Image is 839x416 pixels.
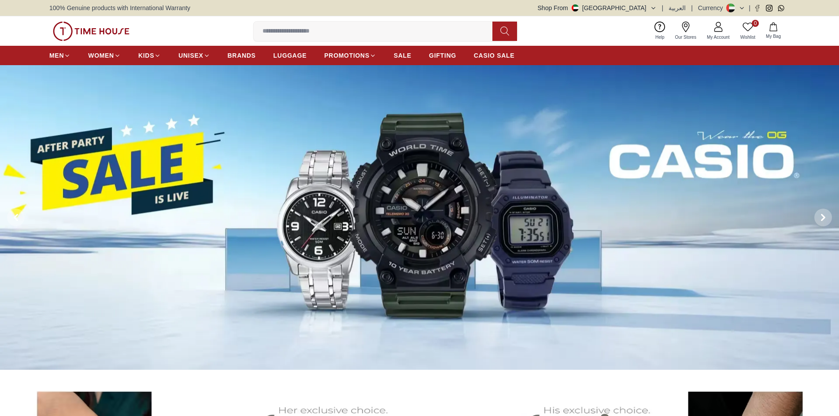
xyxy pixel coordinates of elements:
[394,48,411,63] a: SALE
[88,51,114,60] span: WOMEN
[669,4,686,12] button: العربية
[53,22,129,41] img: ...
[324,51,370,60] span: PROMOTIONS
[754,5,761,11] a: Facebook
[474,48,515,63] a: CASIO SALE
[662,4,664,12] span: |
[88,48,121,63] a: WOMEN
[672,34,700,40] span: Our Stores
[138,48,161,63] a: KIDS
[228,48,256,63] a: BRANDS
[178,48,210,63] a: UNISEX
[49,4,190,12] span: 100% Genuine products with International Warranty
[737,34,759,40] span: Wishlist
[762,33,784,40] span: My Bag
[698,4,727,12] div: Currency
[572,4,579,11] img: United Arab Emirates
[670,20,702,42] a: Our Stores
[703,34,733,40] span: My Account
[394,51,411,60] span: SALE
[691,4,693,12] span: |
[429,48,456,63] a: GIFTING
[228,51,256,60] span: BRANDS
[324,48,376,63] a: PROMOTIONS
[752,20,759,27] span: 0
[652,34,668,40] span: Help
[274,48,307,63] a: LUGGAGE
[766,5,772,11] a: Instagram
[761,21,786,41] button: My Bag
[178,51,203,60] span: UNISEX
[274,51,307,60] span: LUGGAGE
[650,20,670,42] a: Help
[138,51,154,60] span: KIDS
[429,51,456,60] span: GIFTING
[49,51,64,60] span: MEN
[538,4,657,12] button: Shop From[GEOGRAPHIC_DATA]
[735,20,761,42] a: 0Wishlist
[49,48,70,63] a: MEN
[749,4,750,12] span: |
[778,5,784,11] a: Whatsapp
[474,51,515,60] span: CASIO SALE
